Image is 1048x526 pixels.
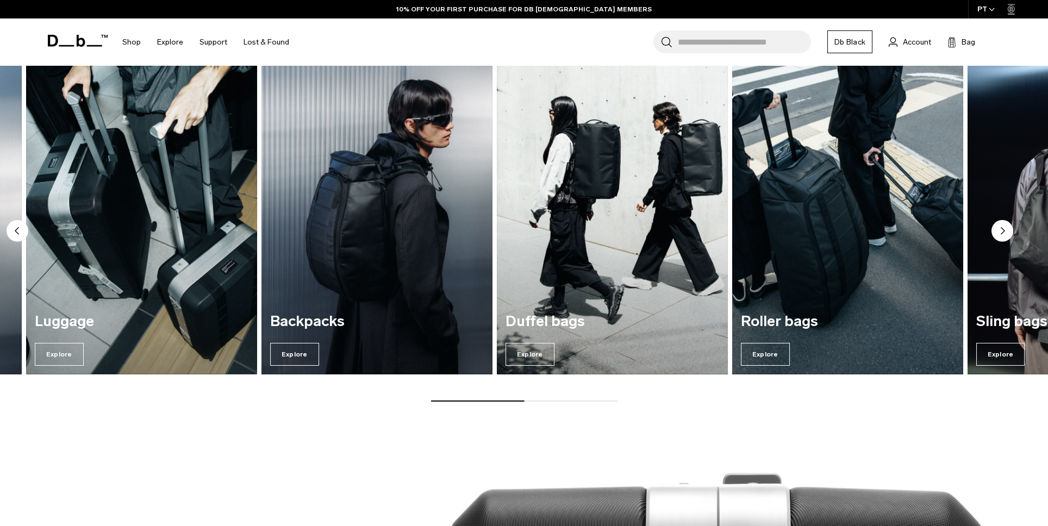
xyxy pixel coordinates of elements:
[122,23,141,61] a: Shop
[261,62,492,374] a: Backpacks Explore
[732,62,963,374] a: Roller bags Explore
[497,62,728,374] a: Duffel bags Explore
[114,18,297,66] nav: Main Navigation
[35,314,248,330] h3: Luggage
[741,314,955,330] h3: Roller bags
[244,23,289,61] a: Lost & Found
[261,62,492,374] div: 3 / 7
[396,4,652,14] a: 10% OFF YOUR FIRST PURCHASE FOR DB [DEMOGRAPHIC_DATA] MEMBERS
[506,314,719,330] h3: Duffel bags
[889,35,931,48] a: Account
[903,36,931,48] span: Account
[497,62,728,374] div: 4 / 7
[947,35,975,48] button: Bag
[506,343,554,366] span: Explore
[35,343,84,366] span: Explore
[732,62,963,374] div: 5 / 7
[199,23,227,61] a: Support
[270,343,319,366] span: Explore
[741,343,790,366] span: Explore
[157,23,183,61] a: Explore
[7,220,28,244] button: Previous slide
[962,36,975,48] span: Bag
[270,314,484,330] h3: Backpacks
[976,343,1025,366] span: Explore
[26,62,257,374] div: 2 / 7
[26,62,257,374] a: Luggage Explore
[827,30,872,53] a: Db Black
[991,220,1013,244] button: Next slide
